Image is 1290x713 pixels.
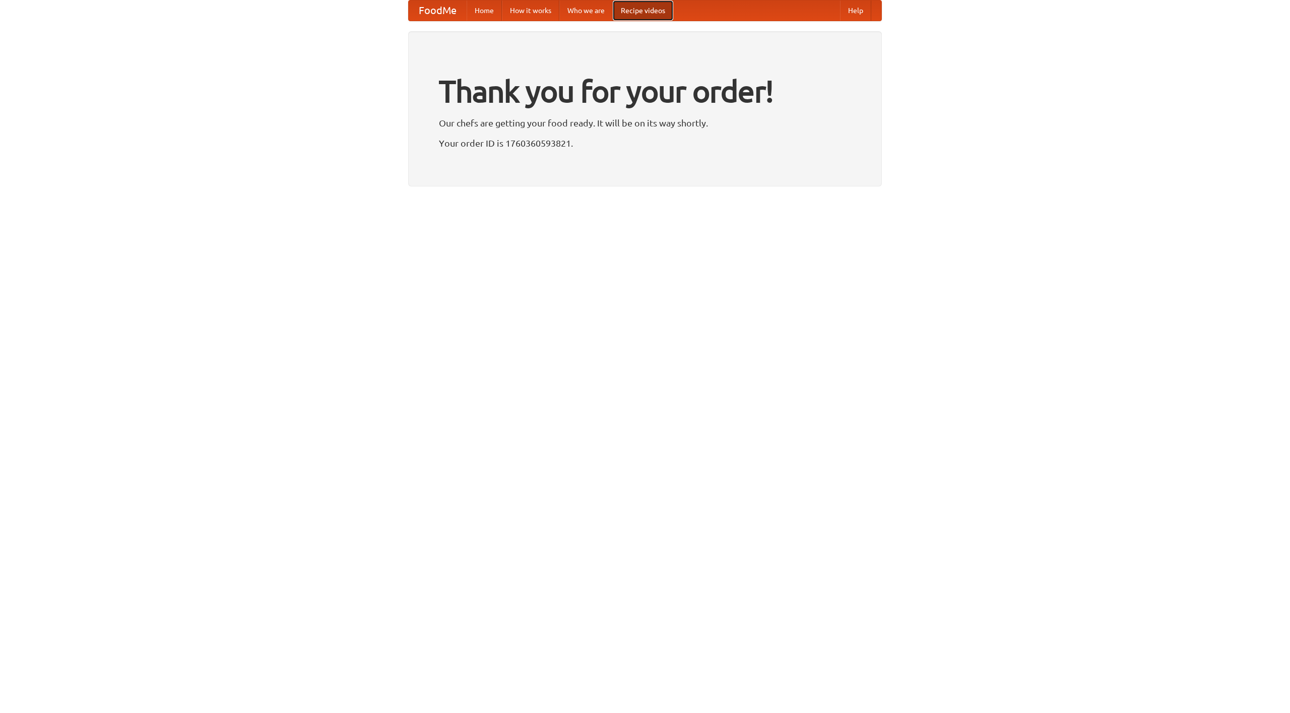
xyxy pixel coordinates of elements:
a: Recipe videos [613,1,673,21]
a: Help [840,1,871,21]
a: Who we are [559,1,613,21]
a: How it works [502,1,559,21]
h1: Thank you for your order! [439,67,851,115]
a: FoodMe [409,1,467,21]
p: Our chefs are getting your food ready. It will be on its way shortly. [439,115,851,131]
a: Home [467,1,502,21]
p: Your order ID is 1760360593821. [439,136,851,151]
